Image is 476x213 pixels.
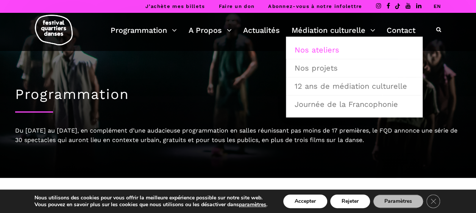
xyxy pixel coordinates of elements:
h1: Programmation [15,86,461,103]
a: Médiation culturelle [292,24,375,37]
a: Contact [387,24,415,37]
button: paramètres [239,201,266,208]
button: Rejeter [330,194,370,208]
a: Actualités [243,24,280,37]
img: logo-fqd-med [35,15,73,45]
a: Faire un don [218,3,254,9]
a: EN [433,3,441,9]
a: Programmation [111,24,177,37]
a: J’achète mes billets [145,3,205,9]
button: Paramètres [373,194,423,208]
button: Accepter [283,194,327,208]
div: Du [DATE] au [DATE], en complément d’une audacieuse programmation en salles réunissant pas moins ... [15,126,461,145]
a: A Propos [189,24,232,37]
p: Nous utilisons des cookies pour vous offrir la meilleure expérience possible sur notre site web. [34,194,267,201]
a: Journée de la Francophonie [290,96,418,113]
button: Close GDPR Cookie Banner [426,194,440,208]
a: Abonnez-vous à notre infolettre [268,3,362,9]
p: Vous pouvez en savoir plus sur les cookies que nous utilisons ou les désactiver dans . [34,201,267,208]
a: Nos projets [290,59,418,77]
a: 12 ans de médiation culturelle [290,77,418,95]
a: Nos ateliers [290,41,418,59]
